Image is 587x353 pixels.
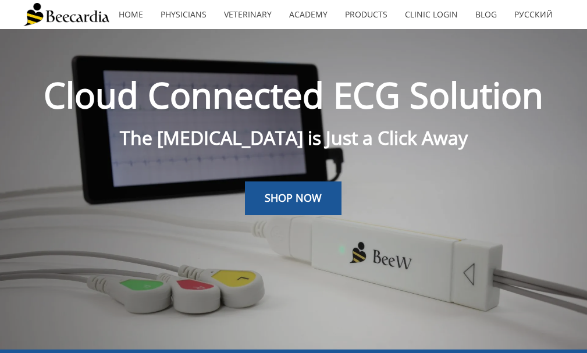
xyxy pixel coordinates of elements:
a: home [110,1,152,28]
a: Русский [506,1,561,28]
span: SHOP NOW [265,191,322,205]
a: SHOP NOW [245,181,341,215]
a: Products [336,1,396,28]
a: Physicians [152,1,215,28]
a: Veterinary [215,1,280,28]
a: Blog [467,1,506,28]
a: Clinic Login [396,1,467,28]
span: The [MEDICAL_DATA] is Just a Click Away [120,125,468,150]
img: Beecardia [23,3,109,26]
a: Academy [280,1,336,28]
span: Cloud Connected ECG Solution [44,71,543,119]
